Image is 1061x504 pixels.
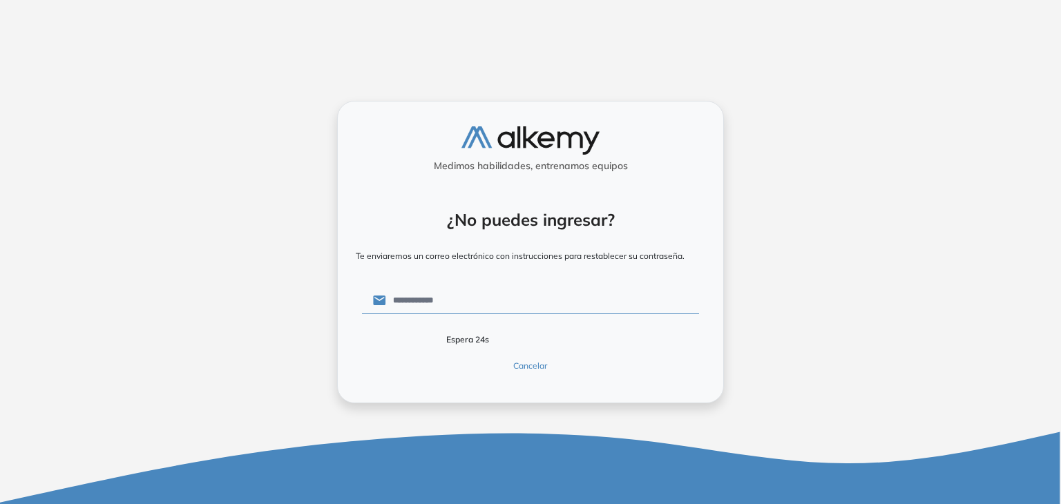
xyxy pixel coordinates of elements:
[356,251,685,261] span: Te enviaremos un correo electrónico con instrucciones para restablecer su contraseña.
[813,345,1061,504] iframe: Chat Widget
[356,210,705,230] h4: ¿No puedes ingresar?
[813,345,1061,504] div: Widget de chat
[343,160,718,172] h5: Medimos habilidades, entrenamos equipos
[446,333,615,346] p: Espera 24s
[461,126,600,155] img: logo-alkemy
[446,360,615,372] button: Cancelar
